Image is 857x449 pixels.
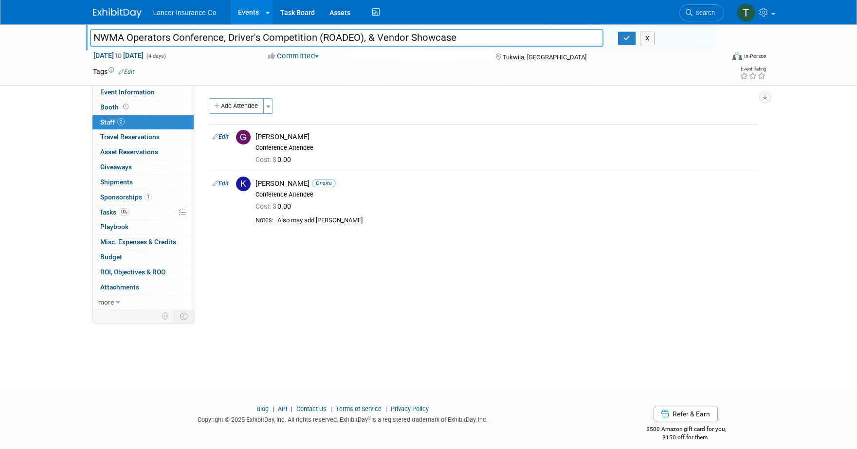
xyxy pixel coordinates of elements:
span: Onsite [312,180,336,187]
div: Event Format [667,51,767,65]
a: Blog [256,405,269,413]
button: Add Attendee [209,98,264,114]
div: [PERSON_NAME] [255,132,753,142]
td: Personalize Event Tab Strip [157,310,174,323]
span: ROI, Objectives & ROO [100,268,165,276]
div: Conference Attendee [255,191,753,198]
td: Tags [93,67,134,76]
span: Playbook [100,223,128,231]
a: Refer & Earn [654,407,718,421]
span: 0.00 [255,156,295,163]
img: G.jpg [236,130,251,144]
a: Search [679,4,724,21]
a: Shipments [92,175,194,190]
a: more [92,295,194,310]
a: Event Information [92,85,194,100]
span: [DATE] [DATE] [93,51,144,60]
span: Lancer Insurance Co [153,9,217,17]
div: Notes: [255,216,274,224]
span: Misc. Expenses & Credits [100,238,176,246]
span: Event Information [100,88,155,96]
div: Also may add [PERSON_NAME] [277,216,753,225]
a: Attachments [92,280,194,295]
span: Travel Reservations [100,133,160,141]
span: Asset Reservations [100,148,158,156]
span: | [270,405,276,413]
a: Edit [118,69,134,75]
span: (4 days) [146,53,166,59]
span: Budget [100,253,122,261]
span: Cost: $ [255,156,277,163]
div: [PERSON_NAME] [255,179,753,188]
a: Terms of Service [336,405,382,413]
img: Terrence Forrest [737,3,755,22]
span: Shipments [100,178,133,186]
a: Sponsorships1 [92,190,194,205]
span: 2 [117,118,125,126]
span: 0.00 [255,202,295,210]
span: Tasks [99,208,129,216]
img: Format-Inperson.png [732,52,742,60]
a: Budget [92,250,194,265]
span: | [289,405,295,413]
a: Staff2 [92,115,194,130]
span: Tukwila, [GEOGRAPHIC_DATA] [503,54,586,61]
a: Playbook [92,220,194,234]
a: Asset Reservations [92,145,194,160]
span: Booth [100,103,130,111]
a: Giveaways [92,160,194,175]
span: 1 [145,193,152,200]
a: Contact Us [296,405,327,413]
a: Misc. Expenses & Credits [92,235,194,250]
a: Privacy Policy [391,405,429,413]
span: more [98,298,114,306]
a: Travel Reservations [92,130,194,144]
div: Copyright © 2025 ExhibitDay, Inc. All rights reserved. ExhibitDay is a registered trademark of Ex... [93,413,593,424]
img: K.jpg [236,177,251,191]
div: In-Person [744,53,766,60]
div: $150 off for them. [607,433,765,442]
span: | [383,405,389,413]
a: Edit [213,180,229,187]
button: Committed [265,51,323,61]
div: $500 Amazon gift card for you, [607,419,765,441]
span: Attachments [100,283,139,291]
a: Booth [92,100,194,115]
span: Booth not reserved yet [121,103,130,110]
button: X [640,32,655,45]
a: Tasks0% [92,205,194,220]
td: Toggle Event Tabs [174,310,194,323]
div: Event Rating [740,67,766,72]
sup: ® [368,415,371,421]
span: Cost: $ [255,202,277,210]
img: ExhibitDay [93,8,142,18]
a: Edit [213,133,229,140]
a: API [278,405,287,413]
a: ROI, Objectives & ROO [92,265,194,280]
span: Giveaways [100,163,132,171]
span: Sponsorships [100,193,152,201]
div: Conference Attendee [255,144,753,152]
span: Search [693,9,715,17]
span: Staff [100,118,125,126]
span: to [114,52,123,59]
span: | [328,405,334,413]
span: 0% [119,208,129,216]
